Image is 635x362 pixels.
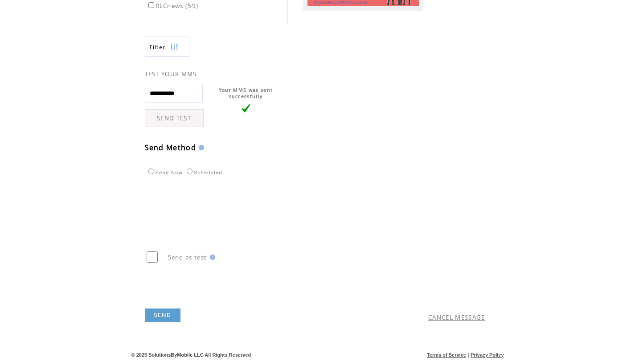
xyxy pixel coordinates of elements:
img: help.gif [196,145,204,150]
a: Terms of Service [427,352,466,358]
img: vLarge.png [242,104,250,113]
input: RLCnews (59) [148,2,154,8]
a: Filter [145,37,189,57]
span: Send as test [168,253,207,261]
span: Show filters [150,43,166,51]
span: © 2025 SolutionsByMobile LLC All Rights Reserved [131,352,251,358]
span: Send Method [145,143,197,152]
span: | [467,352,469,358]
a: SEND TEST [145,109,204,127]
span: TEST YOUR MMS [145,70,197,78]
img: filters.png [170,37,178,57]
input: Send Now [148,169,154,174]
img: help.gif [207,255,215,260]
label: Scheduled [184,170,222,175]
a: SEND [145,309,180,322]
input: Scheduled [187,169,193,174]
a: CANCEL MESSAGE [428,313,485,321]
label: RLCnews (59) [147,2,199,10]
label: Send Now [146,170,183,175]
a: Privacy Policy [471,352,504,358]
span: Your MMS was sent successfully [219,87,273,99]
